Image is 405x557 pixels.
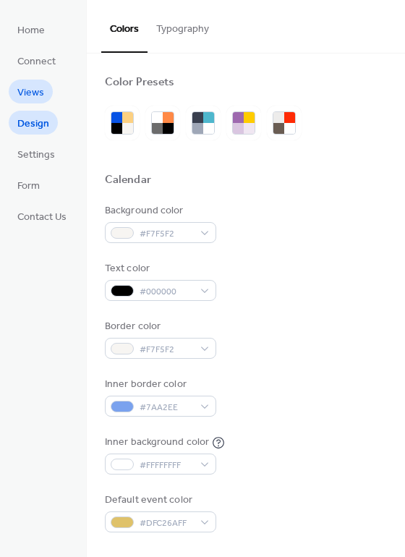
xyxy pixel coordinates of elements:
span: Views [17,85,44,101]
span: Design [17,116,49,132]
span: Form [17,179,40,194]
a: Design [9,111,58,135]
a: Views [9,80,53,103]
div: Default event color [105,493,213,508]
span: Settings [17,148,55,163]
a: Connect [9,48,64,72]
span: Connect [17,54,56,69]
div: Border color [105,319,213,334]
a: Form [9,173,48,197]
a: Contact Us [9,204,75,228]
span: #DFC26AFF [140,516,193,531]
span: #7AA2EE [140,400,193,415]
a: Settings [9,142,64,166]
span: Contact Us [17,210,67,225]
div: Inner background color [105,435,209,450]
a: Home [9,17,54,41]
span: #F7F5F2 [140,226,193,242]
span: Home [17,23,45,38]
span: #000000 [140,284,193,299]
span: #F7F5F2 [140,342,193,357]
span: #FFFFFFFF [140,458,193,473]
div: Background color [105,203,213,218]
div: Calendar [105,173,151,188]
div: Inner border color [105,377,213,392]
div: Color Presets [105,75,174,90]
div: Text color [105,261,213,276]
